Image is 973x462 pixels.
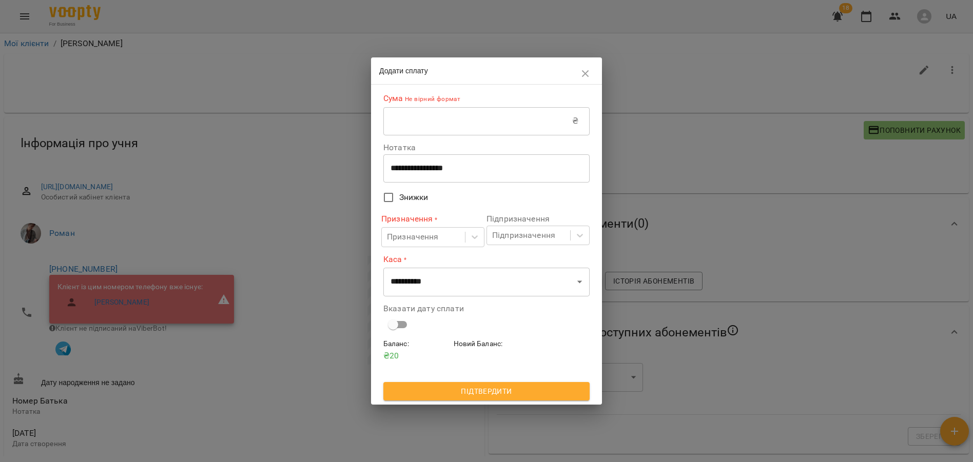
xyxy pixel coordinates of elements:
label: Сума [383,93,590,105]
p: ₴ [572,115,578,127]
label: Каса [383,253,590,265]
p: ₴ 20 [383,350,450,362]
h6: Новий Баланс : [454,338,520,350]
button: Підтвердити [383,382,590,400]
label: Підпризначення [487,215,590,223]
p: Не вірний формат [403,94,461,105]
span: Підтвердити [392,385,581,397]
label: Призначення [381,213,484,225]
span: Знижки [399,191,429,204]
span: Додати сплату [379,67,428,75]
h6: Баланс : [383,338,450,350]
label: Нотатка [383,144,590,152]
label: Вказати дату сплати [383,305,590,313]
div: Призначення [387,231,439,244]
div: Підпризначення [492,229,555,242]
